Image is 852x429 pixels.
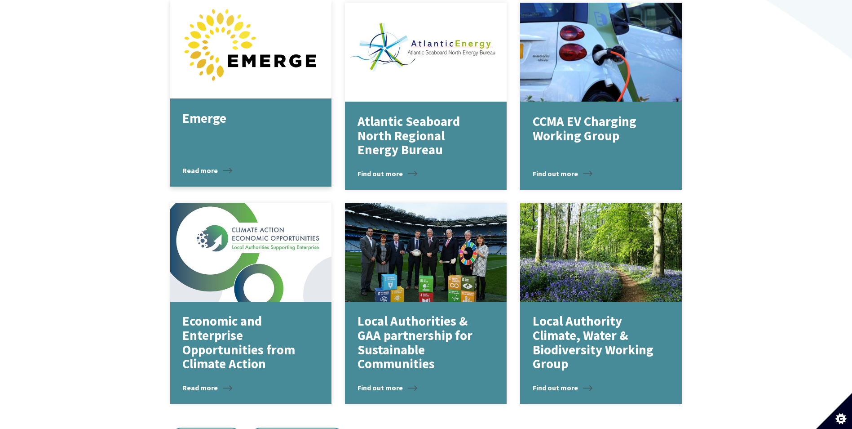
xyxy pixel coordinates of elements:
span: Find out more [358,168,417,179]
a: Local Authority Climate, Water & Biodiversity Working Group Find out more [520,203,682,404]
p: Economic and Enterprise Opportunities from Climate Action [182,314,306,371]
span: Find out more [533,168,592,179]
a: Atlantic Seaboard North Regional Energy Bureau Find out more [345,3,507,190]
a: Local Authorities & GAA partnership for Sustainable Communities Find out more [345,203,507,404]
button: Set cookie preferences [816,393,852,429]
p: Emerge [182,112,306,126]
a: CCMA EV Charging Working Group Find out more [520,3,682,190]
span: Read more [182,165,232,176]
p: CCMA EV Charging Working Group [533,115,656,143]
span: Find out more [358,382,417,393]
span: Find out more [533,382,592,393]
p: Atlantic Seaboard North Regional Energy Bureau [358,115,481,157]
span: Read more [182,382,232,393]
a: Economic and Enterprise Opportunities from Climate Action Read more [170,203,332,404]
p: Local Authorities & GAA partnership for Sustainable Communities [358,314,481,371]
p: Local Authority Climate, Water & Biodiversity Working Group [533,314,656,371]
